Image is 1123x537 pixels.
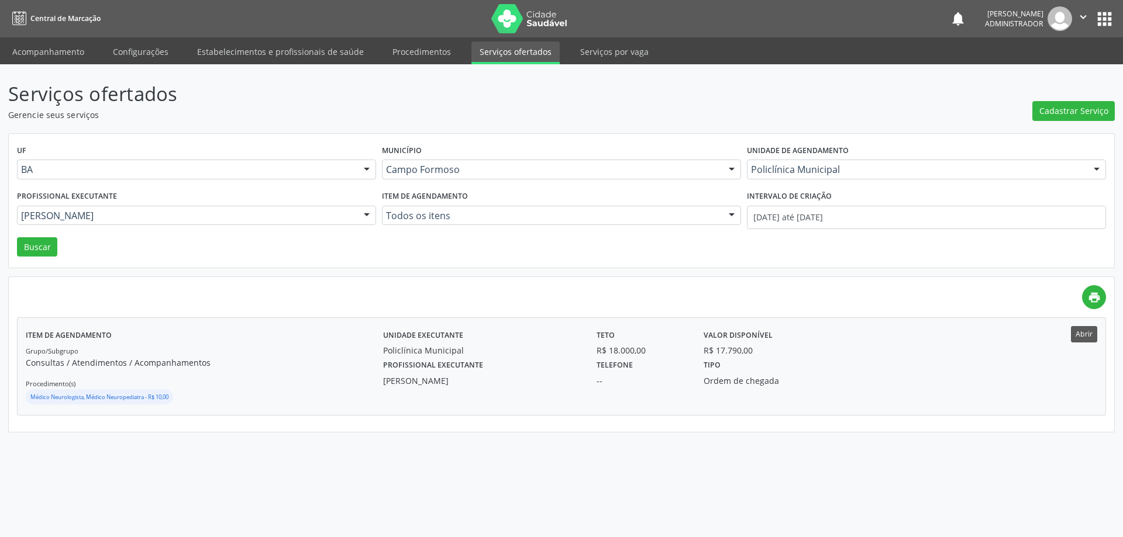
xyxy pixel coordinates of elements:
[747,142,849,160] label: Unidade de agendamento
[26,356,383,369] p: Consultas / Atendimentos / Acompanhamentos
[8,79,783,109] p: Serviços ofertados
[1082,285,1106,309] a: print
[383,375,581,387] div: [PERSON_NAME]
[985,19,1043,29] span: Administrador
[105,41,177,62] a: Configurações
[26,326,112,344] label: Item de agendamento
[8,9,101,28] a: Central de Marcação
[1032,101,1115,121] button: Cadastrar Serviço
[597,375,687,387] div: --
[1039,105,1108,117] span: Cadastrar Serviço
[1072,6,1094,31] button: 
[751,164,1082,175] span: Policlínica Municipal
[382,142,422,160] label: Município
[26,379,75,388] small: Procedimento(s)
[386,164,717,175] span: Campo Formoso
[386,210,717,221] span: Todos os itens
[382,188,468,206] label: Item de agendamento
[704,344,753,356] div: R$ 17.790,00
[17,142,26,160] label: UF
[471,41,560,64] a: Serviços ofertados
[704,356,721,375] label: Tipo
[597,326,615,344] label: Teto
[1048,6,1072,31] img: img
[1071,326,1097,342] button: Abrir
[985,9,1043,19] div: [PERSON_NAME]
[1077,11,1090,23] i: 
[21,210,352,221] span: [PERSON_NAME]
[572,41,657,62] a: Serviços por vaga
[747,206,1106,229] input: Selecione um intervalo
[26,347,78,355] small: Grupo/Subgrupo
[384,41,459,62] a: Procedimentos
[1088,291,1101,304] i: print
[30,393,168,401] small: Médico Neurologista, Médico Neuropediatra - R$ 10,00
[17,237,57,257] button: Buscar
[597,356,633,375] label: Telefone
[189,41,372,62] a: Estabelecimentos e profissionais de saúde
[383,326,463,344] label: Unidade executante
[704,375,848,387] div: Ordem de chegada
[383,356,483,375] label: Profissional executante
[950,11,966,27] button: notifications
[1094,9,1115,29] button: apps
[597,344,687,356] div: R$ 18.000,00
[704,326,773,344] label: Valor disponível
[17,188,117,206] label: Profissional executante
[4,41,92,62] a: Acompanhamento
[747,188,832,206] label: Intervalo de criação
[383,344,581,356] div: Policlínica Municipal
[30,13,101,23] span: Central de Marcação
[21,164,352,175] span: BA
[8,109,783,121] p: Gerencie seus serviços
